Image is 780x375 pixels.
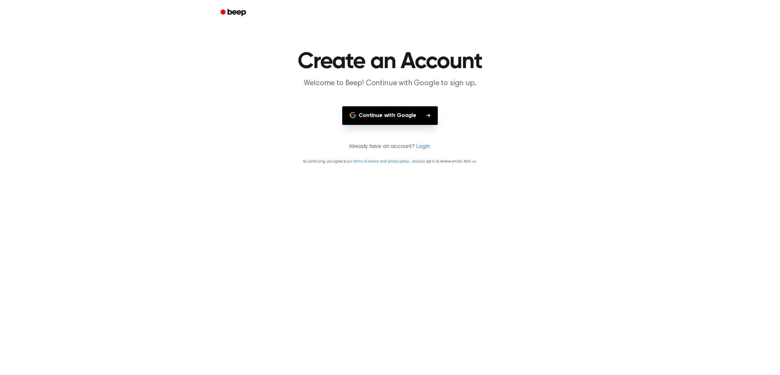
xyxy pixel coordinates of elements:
[216,7,252,19] a: Beep
[342,106,438,125] button: Continue with Google
[388,160,409,163] a: privacy policy
[229,50,552,73] h1: Create an Account
[8,159,772,164] p: By continuing, you agree to our and , and you opt in to receive emails from us.
[269,78,511,89] p: Welcome to Beep! Continue with Google to sign up.
[8,143,772,151] p: Already have an account?
[354,160,379,163] a: terms of service
[416,143,430,151] a: Login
